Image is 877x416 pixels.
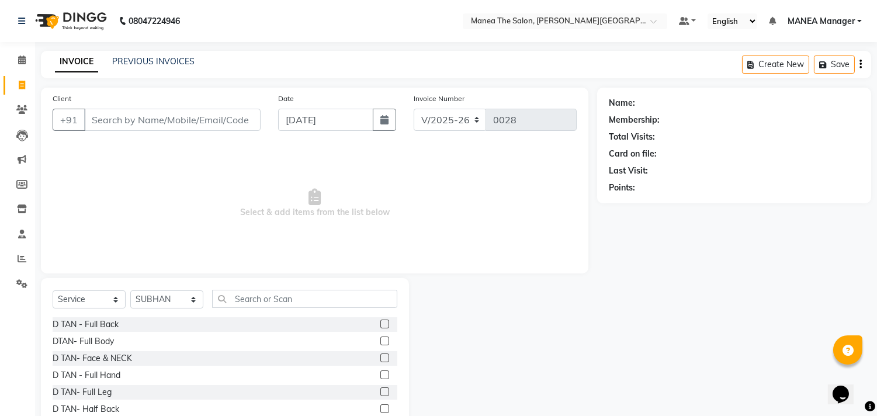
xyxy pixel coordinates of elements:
[53,109,85,131] button: +91
[609,148,657,160] div: Card on file:
[55,51,98,72] a: INVOICE
[112,56,195,67] a: PREVIOUS INVOICES
[84,109,261,131] input: Search by Name/Mobile/Email/Code
[788,15,855,27] span: MANEA Manager
[212,290,397,308] input: Search or Scan
[53,93,71,104] label: Client
[53,145,577,262] span: Select & add items from the list below
[742,56,809,74] button: Create New
[129,5,180,37] b: 08047224946
[53,369,120,382] div: D TAN - Full Hand
[609,97,635,109] div: Name:
[828,369,865,404] iframe: chat widget
[53,403,119,415] div: D TAN- Half Back
[53,318,119,331] div: D TAN - Full Back
[609,182,635,194] div: Points:
[278,93,294,104] label: Date
[609,114,660,126] div: Membership:
[53,386,112,398] div: D TAN- Full Leg
[414,93,465,104] label: Invoice Number
[609,165,648,177] div: Last Visit:
[814,56,855,74] button: Save
[30,5,110,37] img: logo
[53,352,132,365] div: D TAN- Face & NECK
[53,335,114,348] div: DTAN- Full Body
[609,131,655,143] div: Total Visits:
